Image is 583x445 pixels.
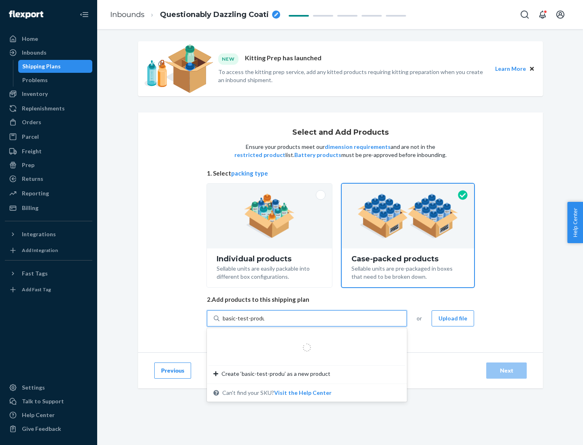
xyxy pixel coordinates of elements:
[493,367,520,375] div: Next
[5,395,92,408] a: Talk to Support
[22,247,58,254] div: Add Integration
[5,145,92,158] a: Freight
[5,267,92,280] button: Fast Tags
[76,6,92,23] button: Close Navigation
[22,35,38,43] div: Home
[218,53,238,64] div: NEW
[274,389,332,397] button: Create ‘basic-test-produ’ as a new productCan't find your SKU?
[22,133,39,141] div: Parcel
[160,10,269,20] span: Questionably Dazzling Coati
[5,87,92,100] a: Inventory
[22,204,38,212] div: Billing
[223,314,264,322] input: Create ‘basic-test-produ’ as a new productCan't find your SKU?Visit the Help Center
[567,202,583,243] button: Help Center
[5,409,92,422] a: Help Center
[325,143,391,151] button: dimension requirements
[22,147,42,155] div: Freight
[217,255,322,263] div: Individual products
[5,201,92,214] a: Billing
[5,244,92,257] a: Add Integration
[22,286,51,293] div: Add Fast Tag
[22,269,48,278] div: Fast Tags
[517,6,533,23] button: Open Search Box
[22,384,45,392] div: Settings
[222,389,332,397] span: Can't find your SKU?
[22,62,61,70] div: Shipping Plans
[486,362,527,379] button: Next
[22,425,61,433] div: Give Feedback
[5,228,92,241] button: Integrations
[22,189,49,197] div: Reporting
[534,6,551,23] button: Open notifications
[22,118,41,126] div: Orders
[5,116,92,129] a: Orders
[432,310,474,326] button: Upload file
[22,49,47,57] div: Inbounds
[245,53,321,64] p: Kitting Prep has launched
[5,159,92,172] a: Prep
[110,10,145,19] a: Inbounds
[207,295,474,304] span: 2. Add products to this shipping plan
[5,422,92,435] button: Give Feedback
[217,263,322,281] div: Sellable units are easily packable into different box configurations.
[417,314,422,322] span: or
[528,64,536,73] button: Close
[495,64,526,73] button: Learn More
[22,175,43,183] div: Returns
[231,169,268,178] button: packing type
[5,130,92,143] a: Parcel
[218,68,488,84] p: To access the kitting prep service, add any kitted products requiring kitting preparation when yo...
[357,194,458,238] img: case-pack.59cecea509d18c883b923b81aeac6d0b.png
[18,60,93,73] a: Shipping Plans
[9,11,43,19] img: Flexport logo
[292,129,389,137] h1: Select and Add Products
[22,90,48,98] div: Inventory
[552,6,568,23] button: Open account menu
[5,102,92,115] a: Replenishments
[234,143,447,159] p: Ensure your products meet our and are not in the list. must be pre-approved before inbounding.
[22,411,55,419] div: Help Center
[18,74,93,87] a: Problems
[5,32,92,45] a: Home
[22,104,65,112] div: Replenishments
[207,169,474,178] span: 1. Select
[5,172,92,185] a: Returns
[22,397,64,405] div: Talk to Support
[22,161,34,169] div: Prep
[234,151,285,159] button: restricted product
[5,381,92,394] a: Settings
[221,370,330,378] span: Create ‘basic-test-produ’ as a new product
[244,194,295,238] img: individual-pack.facf35554cb0f1810c75b2bd6df2d64e.png
[5,46,92,59] a: Inbounds
[351,255,464,263] div: Case-packed products
[5,283,92,296] a: Add Fast Tag
[351,263,464,281] div: Sellable units are pre-packaged in boxes that need to be broken down.
[22,230,56,238] div: Integrations
[104,3,287,27] ol: breadcrumbs
[5,187,92,200] a: Reporting
[22,76,48,84] div: Problems
[154,362,191,379] button: Previous
[294,151,341,159] button: Battery products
